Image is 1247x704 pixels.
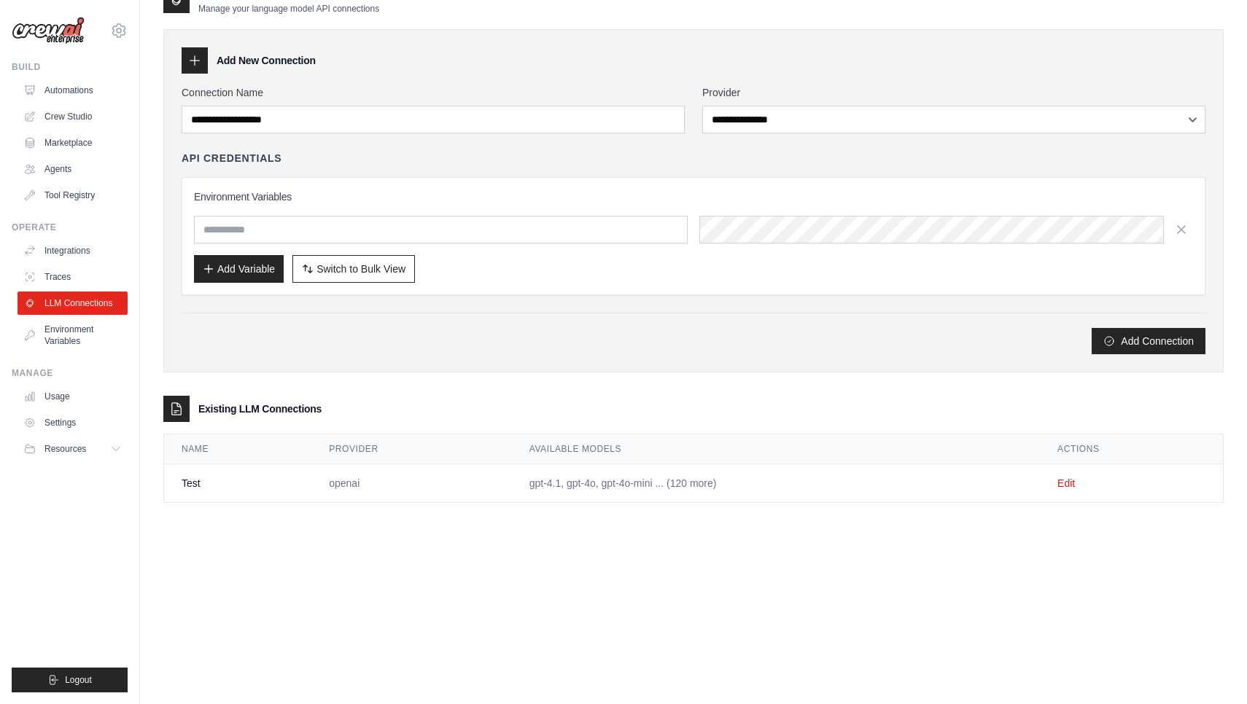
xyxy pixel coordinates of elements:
[1040,434,1223,464] th: Actions
[44,443,86,455] span: Resources
[198,402,322,416] h3: Existing LLM Connections
[18,318,128,353] a: Environment Variables
[65,674,92,686] span: Logout
[164,464,311,503] td: Test
[18,411,128,434] a: Settings
[1057,477,1075,489] a: Edit
[182,85,685,100] label: Connection Name
[18,265,128,289] a: Traces
[18,385,128,408] a: Usage
[12,17,85,44] img: Logo
[311,434,511,464] th: Provider
[12,367,128,379] div: Manage
[512,464,1040,503] td: gpt-4.1, gpt-4o, gpt-4o-mini ... (120 more)
[18,239,128,262] a: Integrations
[18,437,128,461] button: Resources
[18,79,128,102] a: Automations
[12,222,128,233] div: Operate
[198,3,379,15] p: Manage your language model API connections
[512,434,1040,464] th: Available Models
[194,189,1193,204] h3: Environment Variables
[292,255,415,283] button: Switch to Bulk View
[1092,328,1205,354] button: Add Connection
[311,464,511,503] td: openai
[18,157,128,181] a: Agents
[182,151,281,165] h4: API Credentials
[18,184,128,207] a: Tool Registry
[18,131,128,155] a: Marketplace
[12,61,128,73] div: Build
[194,255,284,283] button: Add Variable
[164,434,311,464] th: Name
[12,668,128,692] button: Logout
[316,262,405,276] span: Switch to Bulk View
[217,53,316,68] h3: Add New Connection
[18,105,128,128] a: Crew Studio
[702,85,1205,100] label: Provider
[18,292,128,315] a: LLM Connections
